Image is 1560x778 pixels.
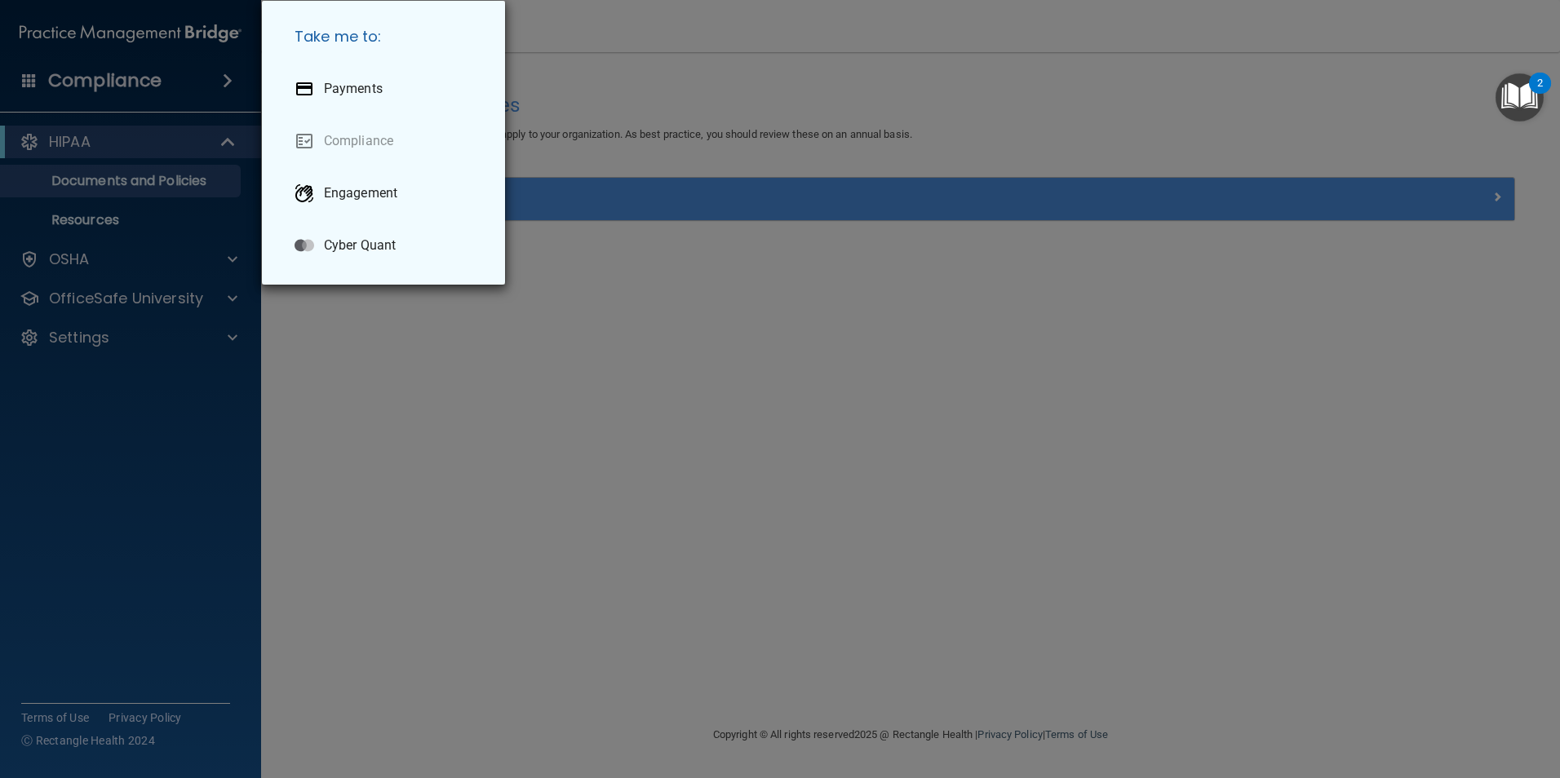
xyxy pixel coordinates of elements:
[1537,83,1543,104] div: 2
[281,66,492,112] a: Payments
[1496,73,1544,122] button: Open Resource Center, 2 new notifications
[281,14,492,60] h5: Take me to:
[281,170,492,216] a: Engagement
[324,185,397,201] p: Engagement
[324,81,383,97] p: Payments
[281,118,492,164] a: Compliance
[324,237,396,254] p: Cyber Quant
[281,223,492,268] a: Cyber Quant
